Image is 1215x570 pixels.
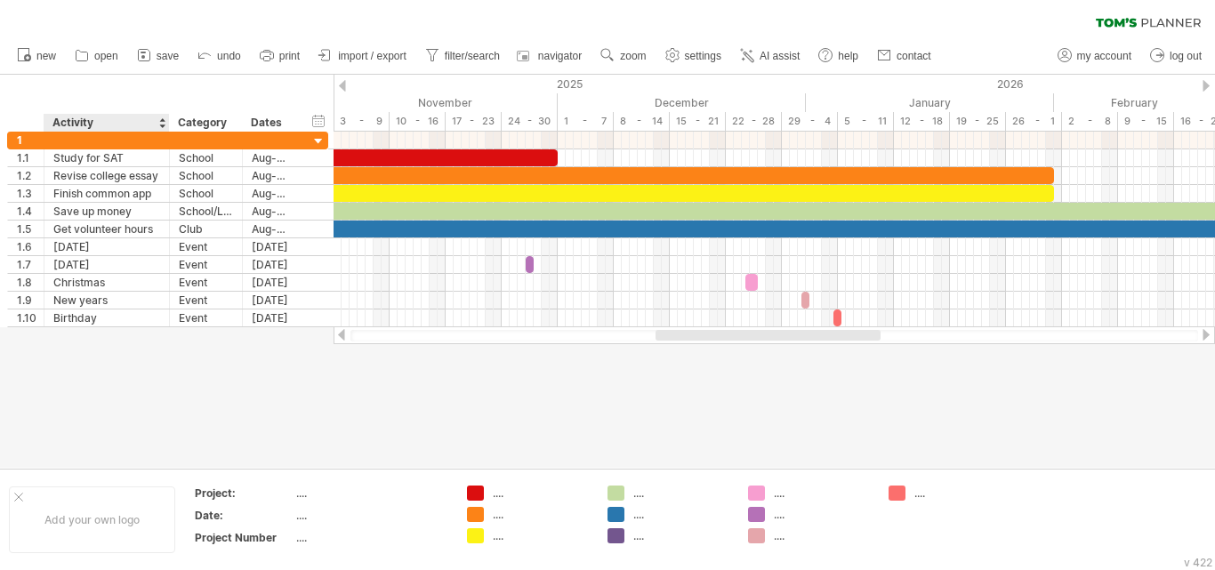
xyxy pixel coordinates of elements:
span: settings [685,50,721,62]
a: undo [193,44,246,68]
div: Finish common app [53,185,160,202]
div: Revise college essay [53,167,160,184]
div: 1 - 7 [558,112,614,131]
div: .... [493,507,590,522]
div: v 422 [1184,556,1212,569]
div: Date: [195,508,293,523]
div: 17 - 23 [446,112,502,131]
div: School [179,167,233,184]
div: 15 - 21 [670,112,726,131]
div: 19 - 25 [950,112,1006,131]
div: Event [179,309,233,326]
div: 3 - 9 [334,112,390,131]
div: .... [296,486,446,501]
div: 1.5 [17,221,44,237]
div: Add your own logo [9,486,175,553]
div: 24 - 30 [502,112,558,131]
div: Event [179,238,233,255]
div: School [179,149,233,166]
a: filter/search [421,44,505,68]
a: import / export [314,44,412,68]
div: [DATE] [252,309,291,326]
div: School/Life [179,203,233,220]
div: .... [633,507,730,522]
div: January 2026 [806,93,1054,112]
div: 26 - 1 [1006,112,1062,131]
div: Aug-Jan [252,185,291,202]
div: 1.10 [17,309,44,326]
span: open [94,50,118,62]
div: 12 - 18 [894,112,950,131]
div: Save up money [53,203,160,220]
div: Birthday [53,309,160,326]
a: open [70,44,124,68]
div: 1.7 [17,256,44,273]
div: 1.1 [17,149,44,166]
div: .... [493,486,590,501]
div: 5 - 11 [838,112,894,131]
a: my account [1053,44,1137,68]
div: Project: [195,486,293,501]
span: log out [1170,50,1202,62]
div: Dates [251,114,290,132]
div: [DATE] [252,238,291,255]
div: 2 - 8 [1062,112,1118,131]
div: .... [633,486,730,501]
span: print [279,50,300,62]
div: [DATE] [252,256,291,273]
div: Aug-Jan [252,167,291,184]
div: 1.2 [17,167,44,184]
div: Activity [52,114,159,132]
div: 9 - 15 [1118,112,1174,131]
div: 1.9 [17,292,44,309]
div: Event [179,256,233,273]
div: School [179,185,233,202]
span: help [838,50,858,62]
div: Get volunteer hours [53,221,160,237]
span: my account [1077,50,1131,62]
div: [DATE] [53,238,160,255]
div: .... [774,507,871,522]
div: .... [774,486,871,501]
div: [DATE] [252,292,291,309]
div: New years [53,292,160,309]
div: Aug-Nov [252,149,291,166]
span: navigator [538,50,582,62]
div: 8 - 14 [614,112,670,131]
div: Event [179,292,233,309]
div: 1.6 [17,238,44,255]
a: navigator [514,44,587,68]
div: December 2025 [558,93,806,112]
span: filter/search [445,50,500,62]
div: Christmas [53,274,160,291]
div: Event [179,274,233,291]
div: [DATE] [53,256,160,273]
div: 1.3 [17,185,44,202]
a: help [814,44,864,68]
span: AI assist [760,50,800,62]
div: Study for SAT [53,149,160,166]
div: .... [914,486,1011,501]
a: contact [873,44,937,68]
a: settings [661,44,727,68]
div: .... [633,528,730,543]
div: 10 - 16 [390,112,446,131]
span: import / export [338,50,406,62]
div: .... [493,528,590,543]
a: log out [1146,44,1207,68]
div: .... [296,508,446,523]
div: Aug-May [252,203,291,220]
div: [DATE] [252,274,291,291]
a: AI assist [736,44,805,68]
div: November 2025 [318,93,558,112]
div: 1.4 [17,203,44,220]
span: undo [217,50,241,62]
span: new [36,50,56,62]
a: print [255,44,305,68]
div: 1.8 [17,274,44,291]
div: 1 [17,132,44,149]
div: Category [178,114,232,132]
span: contact [897,50,931,62]
a: save [133,44,184,68]
div: Project Number [195,530,293,545]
